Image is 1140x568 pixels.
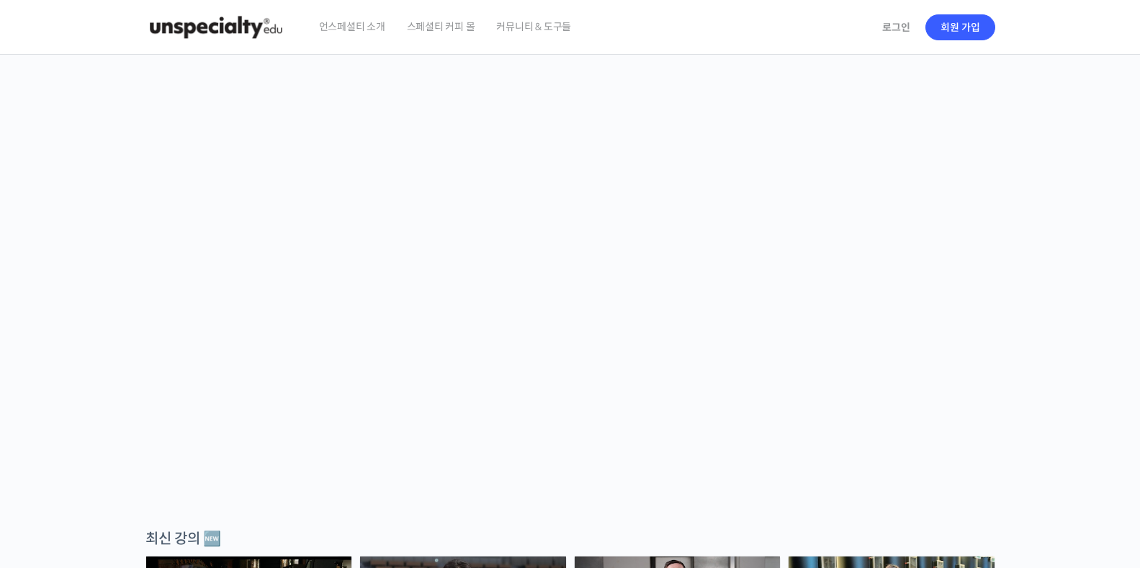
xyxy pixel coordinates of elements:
[925,14,995,40] a: 회원 가입
[874,11,919,44] a: 로그인
[14,220,1126,293] p: [PERSON_NAME]을 다하는 당신을 위해, 최고와 함께 만든 커피 클래스
[145,529,995,549] div: 최신 강의 🆕
[14,299,1126,320] p: 시간과 장소에 구애받지 않고, 검증된 커리큘럼으로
